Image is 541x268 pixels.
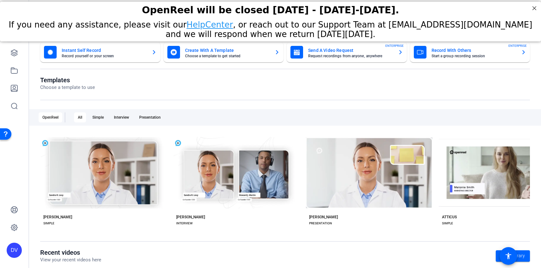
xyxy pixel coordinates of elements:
[442,221,453,226] div: SIMPLE
[110,112,133,122] div: Interview
[432,54,516,58] mat-card-subtitle: Start a group recording session
[187,18,233,28] a: HelpCenter
[135,112,165,122] div: Presentation
[176,215,205,220] div: [PERSON_NAME]
[442,215,457,220] div: ATTICUS
[74,112,86,122] div: All
[308,54,393,58] mat-card-subtitle: Request recordings from anyone, anywhere
[43,221,54,226] div: SIMPLE
[410,42,530,62] button: Record With OthersStart a group recording sessionENTERPRISE
[309,221,332,226] div: PRESENTATION
[385,43,404,48] span: ENTERPRISE
[62,47,146,54] mat-card-title: Instant Self Record
[432,47,516,54] mat-card-title: Record With Others
[40,256,101,264] p: View your recent videos here
[287,42,407,62] button: Send A Video RequestRequest recordings from anyone, anywhereENTERPRISE
[309,215,338,220] div: [PERSON_NAME]
[39,112,62,122] div: OpenReel
[308,47,393,54] mat-card-title: Send A Video Request
[9,18,532,37] span: If you need any assistance, please visit our , or reach out to our Support Team at [EMAIL_ADDRESS...
[185,54,270,58] mat-card-subtitle: Choose a template to get started
[164,42,284,62] button: Create With A TemplateChoose a template to get started
[496,250,530,262] a: Go to library
[8,3,533,14] div: OpenReel will be closed [DATE] - [DATE]-[DATE].
[40,249,101,256] h1: Recent videos
[505,252,512,260] mat-icon: accessibility
[176,221,193,226] div: INTERVIEW
[508,43,527,48] span: ENTERPRISE
[43,215,72,220] div: [PERSON_NAME]
[62,54,146,58] mat-card-subtitle: Record yourself or your screen
[89,112,108,122] div: Simple
[40,84,95,91] p: Choose a template to use
[185,47,270,54] mat-card-title: Create With A Template
[40,76,95,84] h1: Templates
[7,243,22,258] div: DV
[40,42,160,62] button: Instant Self RecordRecord yourself or your screen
